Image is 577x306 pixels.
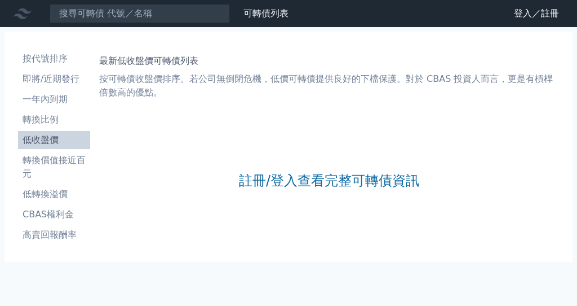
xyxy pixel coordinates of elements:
[18,90,90,108] a: 一年內到期
[99,72,559,99] p: 按可轉債收盤價排序。若公司無倒閉危機，低價可轉債提供良好的下檔保護。對於 CBAS 投資人而言，更是有槓桿倍數高的優點。
[18,93,90,106] li: 一年內到期
[18,226,90,244] a: 高賣回報酬率
[18,206,90,224] a: CBAS權利金
[18,52,90,65] li: 按代號排序
[18,72,90,86] li: 即將/近期發行
[18,151,90,183] a: 轉換價值接近百元
[18,185,90,203] a: 低轉換溢價
[18,70,90,88] a: 即將/近期發行
[18,113,90,126] li: 轉換比例
[99,54,559,68] h1: 最新低收盤價可轉債列表
[18,208,90,221] li: CBAS權利金
[50,4,230,23] input: 搜尋可轉債 代號／名稱
[505,5,568,23] a: 登入／註冊
[18,131,90,149] a: 低收盤價
[18,228,90,242] li: 高賣回報酬率
[18,50,90,68] a: 按代號排序
[18,154,90,181] li: 轉換價值接近百元
[239,172,419,190] a: 註冊/登入查看完整可轉債資訊
[243,8,288,19] a: 可轉債列表
[18,133,90,147] li: 低收盤價
[18,111,90,129] a: 轉換比例
[18,187,90,201] li: 低轉換溢價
